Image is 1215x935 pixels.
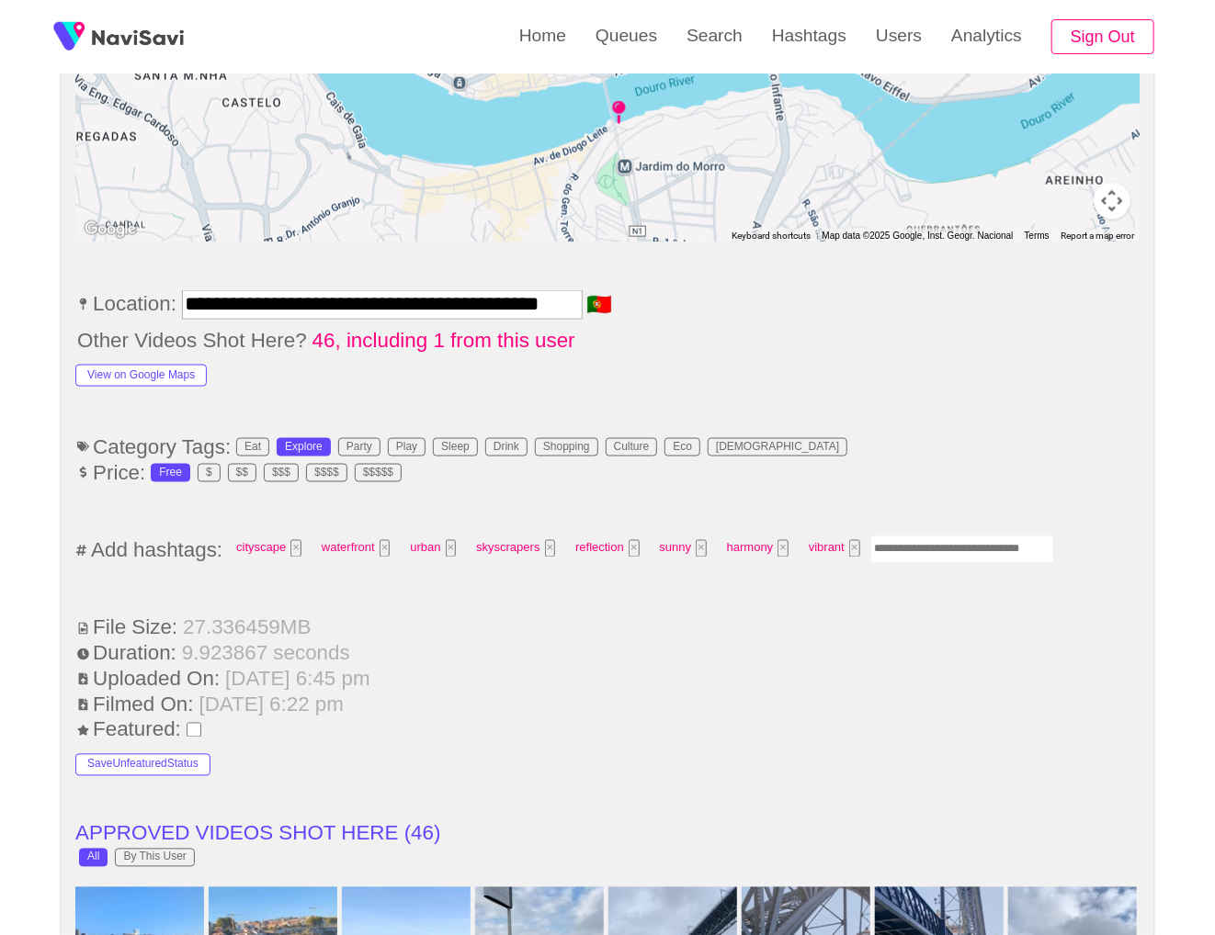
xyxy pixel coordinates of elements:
div: Play [396,441,417,454]
div: $$ [236,467,248,479]
div: Shopping [543,441,590,454]
button: Tag at index 7 with value 2561 focussed. Press backspace to remove [849,540,860,558]
span: [DATE] 6:22 pm [198,693,346,717]
span: harmony [721,535,794,563]
span: Other Videos Shot Here? [75,329,309,353]
button: Tag at index 0 with value 2563 focussed. Press backspace to remove [290,540,301,558]
span: Location: [75,292,178,316]
button: Tag at index 5 with value 2310 focussed. Press backspace to remove [696,540,707,558]
button: Tag at index 3 with value 3297 focussed. Press backspace to remove [545,540,556,558]
button: Tag at index 1 with value 2594 focussed. Press backspace to remove [380,540,391,558]
span: urban [404,535,461,563]
span: Uploaded On: [75,668,221,692]
span: File Size: [75,616,179,640]
div: $$$$$ [363,467,393,479]
img: fireSpot [92,28,184,46]
span: Featured: [75,718,183,742]
div: [DEMOGRAPHIC_DATA] [716,441,839,454]
span: 🇵🇹 [585,295,614,315]
div: $$$$ [314,467,339,479]
span: cityscape [231,535,307,563]
div: Drink [494,441,519,454]
a: Terms (opens in new tab) [1025,231,1050,241]
button: Tag at index 4 with value 2843 focussed. Press backspace to remove [629,540,640,558]
li: APPROVED VIDEOS SHOT HERE ( 46 ) [75,822,1140,846]
div: Eat [244,441,261,454]
div: Party [346,441,372,454]
div: $$$ [272,467,290,479]
img: fireSpot [46,14,92,60]
span: [DATE] 6:45 pm [223,668,372,692]
a: View on Google Maps [75,360,207,383]
a: Open this area in Google Maps (opens a new window) [80,218,141,242]
div: By This User [123,851,186,864]
div: All [87,851,99,864]
span: vibrant [803,535,866,563]
span: 27.336459 MB [181,616,312,640]
button: Tag at index 6 with value 3531 focussed. Press backspace to remove [778,540,789,558]
span: waterfront [316,535,395,563]
span: Add hashtags: [89,539,224,563]
span: reflection [570,535,644,563]
div: $ [206,467,212,479]
span: skyscrapers [471,535,561,563]
img: Google [80,218,141,242]
span: Duration: [75,642,178,666]
a: Report a map error [1061,231,1134,241]
div: Explore [285,441,323,454]
span: Category Tags: [75,435,233,459]
button: Tag at index 2 with value 2462 focussed. Press backspace to remove [446,540,457,558]
button: SaveUnfeaturedStatus [75,754,210,776]
div: Sleep [441,441,470,454]
span: 46, including 1 from this user [311,329,577,353]
span: Filmed On: [75,693,195,717]
span: Price: [75,461,147,485]
span: 9.923867 seconds [180,642,352,666]
span: Map data ©2025 Google, Inst. Geogr. Nacional [823,231,1014,241]
button: Keyboard shortcuts [732,230,812,242]
div: Free [159,467,182,479]
div: Eco [673,441,692,454]
span: sunny [654,535,712,563]
button: View on Google Maps [75,365,207,387]
div: Culture [614,441,650,454]
input: Enter tag here and press return [870,535,1054,564]
button: Sign Out [1051,19,1154,55]
button: Map camera controls [1094,183,1130,220]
